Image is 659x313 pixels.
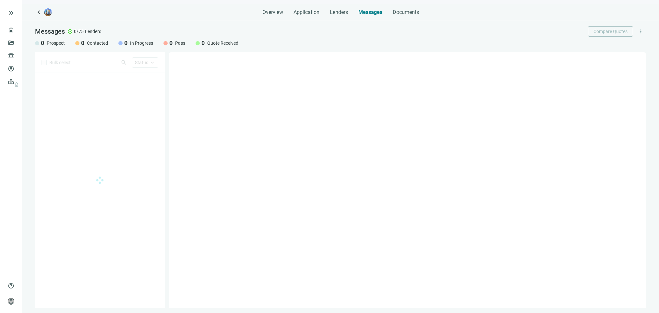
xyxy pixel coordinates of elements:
[588,26,633,37] button: Compare Quotes
[636,26,646,37] button: more_vert
[47,40,65,46] span: Prospect
[262,9,283,16] span: Overview
[201,39,205,47] span: 0
[74,28,84,35] span: 0/75
[358,9,382,15] span: Messages
[41,39,44,47] span: 0
[207,40,238,46] span: Quote Received
[81,39,84,47] span: 0
[130,40,153,46] span: In Progress
[169,39,173,47] span: 0
[8,283,14,289] span: help
[393,9,419,16] span: Documents
[35,8,43,16] a: keyboard_arrow_left
[67,29,73,34] span: check_circle
[8,298,14,305] span: person
[87,40,108,46] span: Contacted
[175,40,185,46] span: Pass
[44,8,52,16] img: deal-logo
[330,9,348,16] span: Lenders
[638,29,644,34] span: more_vert
[85,28,101,35] span: Lenders
[7,9,15,17] button: keyboard_double_arrow_right
[35,28,65,35] span: Messages
[124,39,127,47] span: 0
[294,9,319,16] span: Application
